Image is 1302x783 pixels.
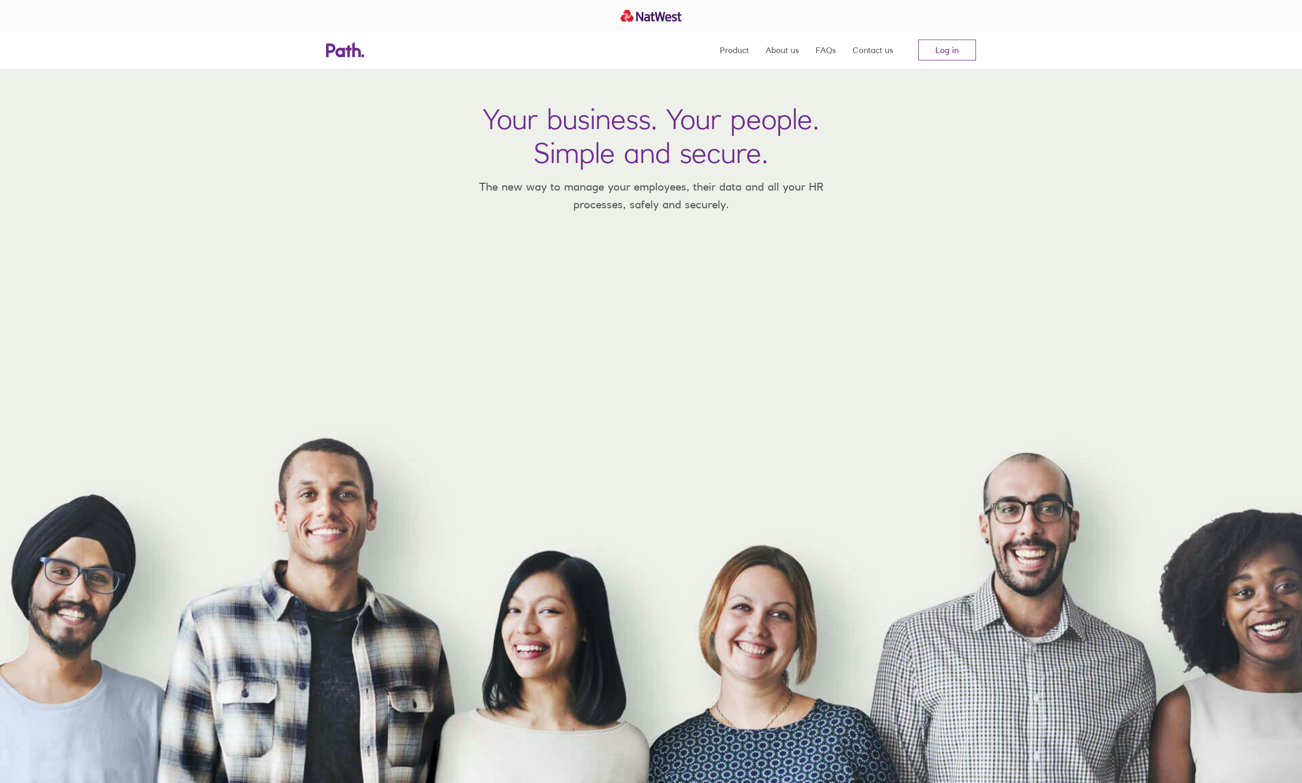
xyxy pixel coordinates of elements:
[464,178,838,213] p: The new way to manage your employees, their data and all your HR processes, safely and securely.
[816,31,836,69] a: FAQs
[483,102,819,170] h1: Your business. Your people. Simple and secure.
[720,31,749,69] a: Product
[766,31,799,69] a: About us
[853,31,893,69] a: Contact us
[918,40,976,60] a: Log in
